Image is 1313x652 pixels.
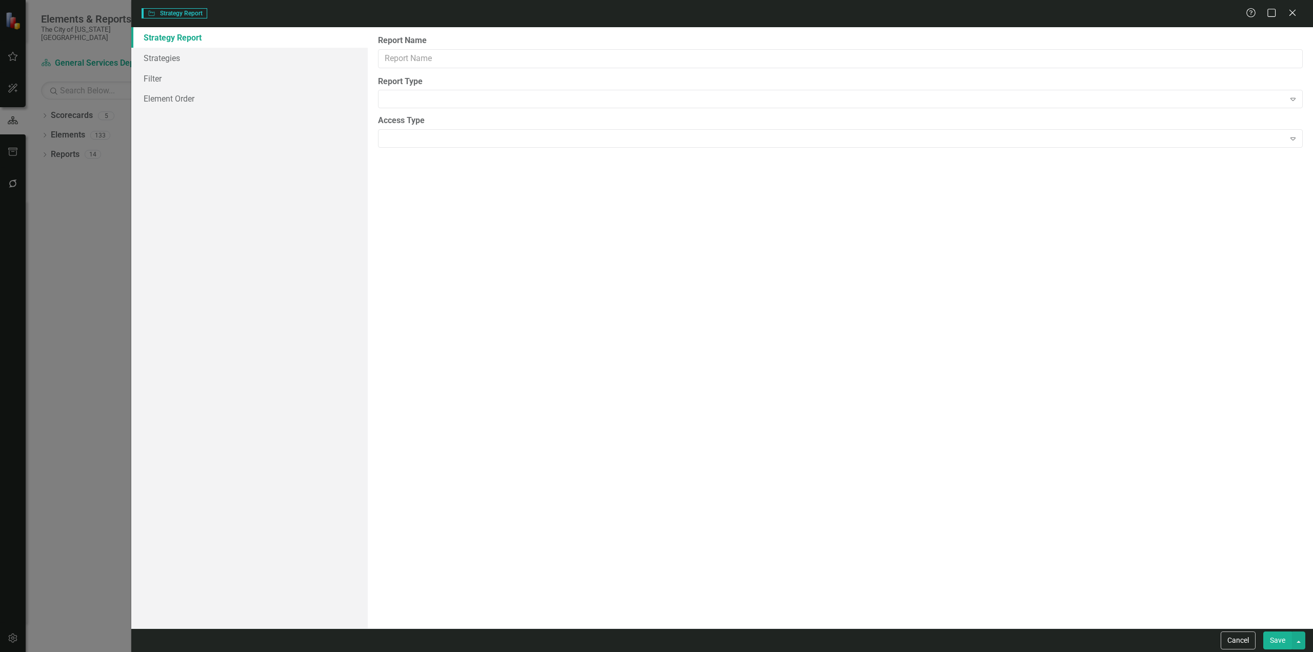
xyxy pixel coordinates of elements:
[131,27,368,48] a: Strategy Report
[131,88,368,109] a: Element Order
[378,35,1303,47] label: Report Name
[378,49,1303,68] input: Report Name
[131,68,368,89] a: Filter
[1263,631,1292,649] button: Save
[142,8,207,18] span: Strategy Report
[378,76,1303,88] label: Report Type
[1221,631,1256,649] button: Cancel
[131,48,368,68] a: Strategies
[378,115,1303,127] label: Access Type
